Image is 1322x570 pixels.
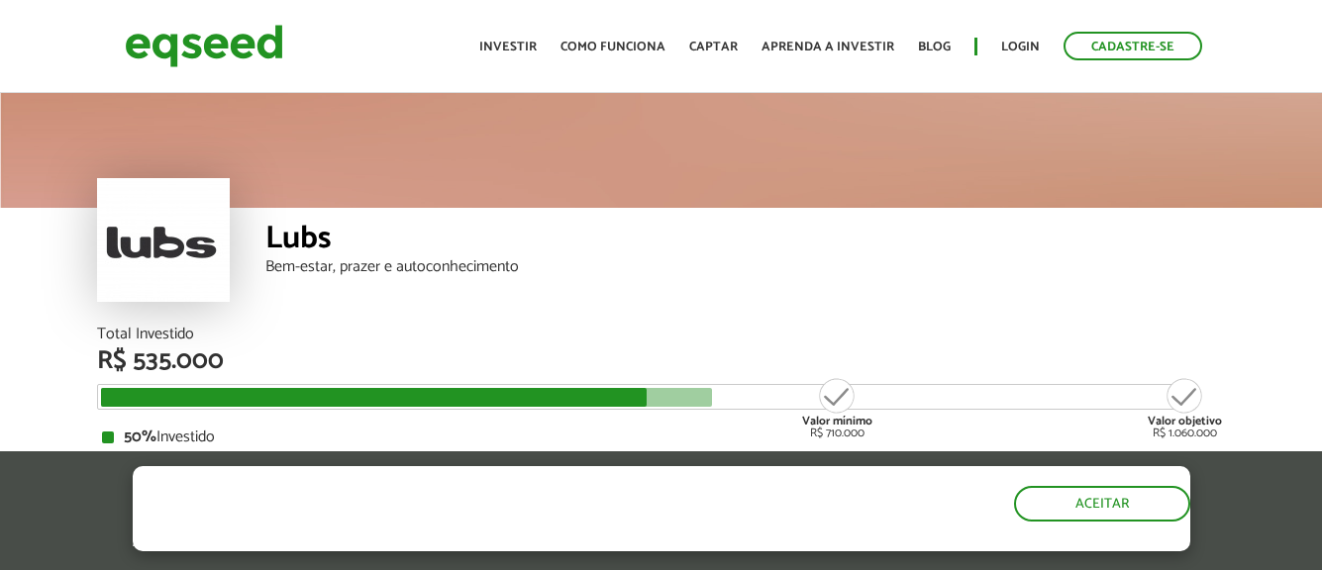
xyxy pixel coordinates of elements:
[125,20,283,72] img: EqSeed
[97,327,1226,342] div: Total Investido
[133,532,767,551] p: Ao clicar em "aceitar", você aceita nossa .
[1001,41,1040,53] a: Login
[479,41,537,53] a: Investir
[124,424,156,450] strong: 50%
[689,41,738,53] a: Captar
[918,41,951,53] a: Blog
[800,376,874,439] div: R$ 710.000
[124,445,154,472] strong: 56%
[265,223,1226,259] div: Lubs
[265,259,1226,275] div: Bem-estar, prazer e autoconhecimento
[802,412,872,430] strong: Valor mínimo
[394,534,623,551] a: política de privacidade e de cookies
[133,466,767,527] h5: O site da EqSeed utiliza cookies para melhorar sua navegação.
[97,348,1226,374] div: R$ 535.000
[1014,486,1190,522] button: Aceitar
[1148,412,1222,430] strong: Valor objetivo
[560,41,665,53] a: Como funciona
[762,41,894,53] a: Aprenda a investir
[1064,32,1202,60] a: Cadastre-se
[1148,376,1222,439] div: R$ 1.060.000
[102,429,1221,445] div: Investido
